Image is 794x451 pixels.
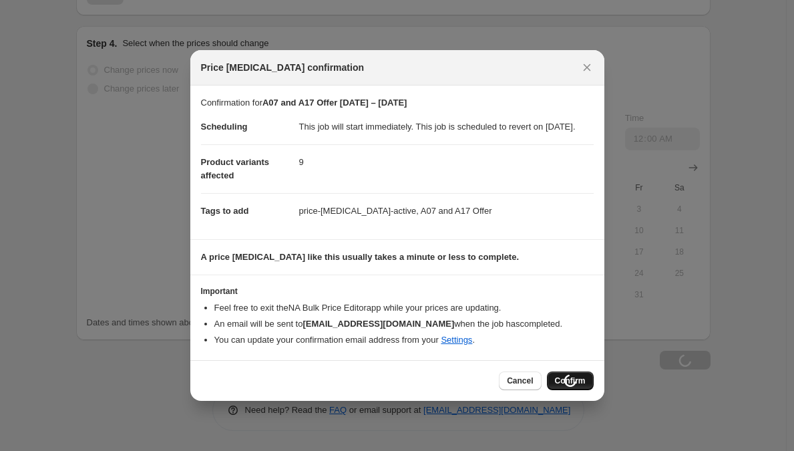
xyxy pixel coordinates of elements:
span: Price [MEDICAL_DATA] confirmation [201,61,365,74]
dd: 9 [299,144,594,180]
span: Product variants affected [201,157,270,180]
span: Cancel [507,375,533,386]
button: Cancel [499,371,541,390]
p: Confirmation for [201,96,594,110]
span: Tags to add [201,206,249,216]
b: A07 and A17 Offer [DATE] – [DATE] [262,98,407,108]
a: Settings [441,335,472,345]
b: [EMAIL_ADDRESS][DOMAIN_NAME] [303,319,454,329]
li: You can update your confirmation email address from your . [214,333,594,347]
span: Scheduling [201,122,248,132]
button: Close [578,58,596,77]
b: A price [MEDICAL_DATA] like this usually takes a minute or less to complete. [201,252,520,262]
dd: This job will start immediately. This job is scheduled to revert on [DATE]. [299,110,594,144]
dd: price-[MEDICAL_DATA]-active, A07 and A17 Offer [299,193,594,229]
h3: Important [201,286,594,297]
li: An email will be sent to when the job has completed . [214,317,594,331]
li: Feel free to exit the NA Bulk Price Editor app while your prices are updating. [214,301,594,315]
